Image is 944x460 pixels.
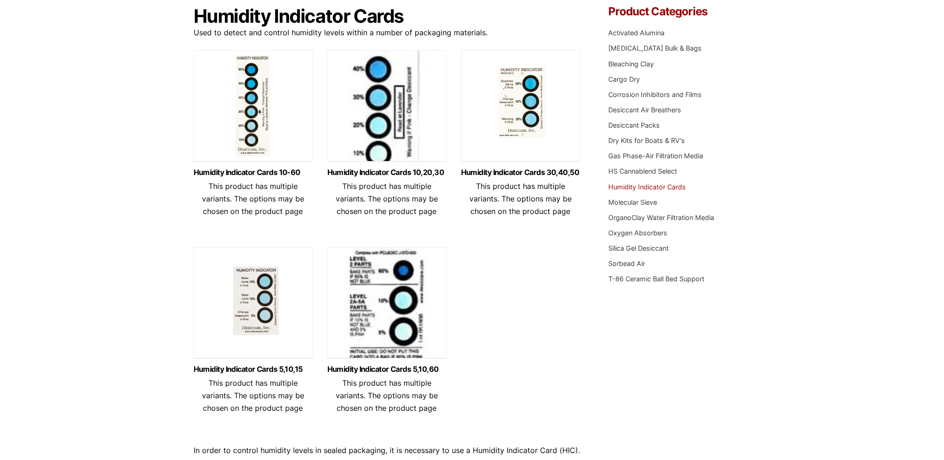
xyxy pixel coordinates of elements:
[336,181,438,216] span: This product has multiple variants. The options may be chosen on the product page
[202,378,304,413] span: This product has multiple variants. The options may be chosen on the product page
[608,244,669,252] a: Silica Gel Desiccant
[608,121,660,129] a: Desiccant Packs
[608,106,681,114] a: Desiccant Air Breathers
[608,229,667,237] a: Oxygen Absorbers
[608,198,657,206] a: Molecular Sieve
[194,6,581,26] h1: Humidity Indicator Cards
[608,214,714,221] a: OrganoClay Water Filtration Media
[194,26,581,39] p: Used to detect and control humidity levels within a number of packaging materials.
[608,259,645,267] a: Sorbead Air
[608,75,640,83] a: Cargo Dry
[202,181,304,216] span: This product has multiple variants. The options may be chosen on the product page
[327,247,446,363] img: Humidity Indicator Cards 5,10,60
[327,168,446,176] a: Humidity Indicator Cards 10,20,30
[608,275,704,283] a: T-86 Ceramic Ball Bed Support
[461,168,580,176] a: Humidity Indicator Cards 30,40,50
[327,365,446,373] a: Humidity Indicator Cards 5,10,60
[469,181,572,216] span: This product has multiple variants. The options may be chosen on the product page
[608,91,702,98] a: Corrosion Inhibitors and Films
[194,365,312,373] a: Humidity Indicator Cards 5,10,15
[194,168,312,176] a: Humidity Indicator Cards 10-60
[608,44,702,52] a: [MEDICAL_DATA] Bulk & Bags
[327,50,446,166] img: Humidity Indicator Cards 10,20,30
[608,136,685,144] a: Dry Kits for Boats & RV's
[608,29,664,37] a: Activated Alumina
[608,152,703,160] a: Gas Phase-Air Filtration Media
[608,183,686,191] a: Humidity Indicator Cards
[608,60,654,68] a: Bleaching Clay
[608,167,677,175] a: HS Cannablend Select
[608,6,750,17] h4: Product Categories
[336,378,438,413] span: This product has multiple variants. The options may be chosen on the product page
